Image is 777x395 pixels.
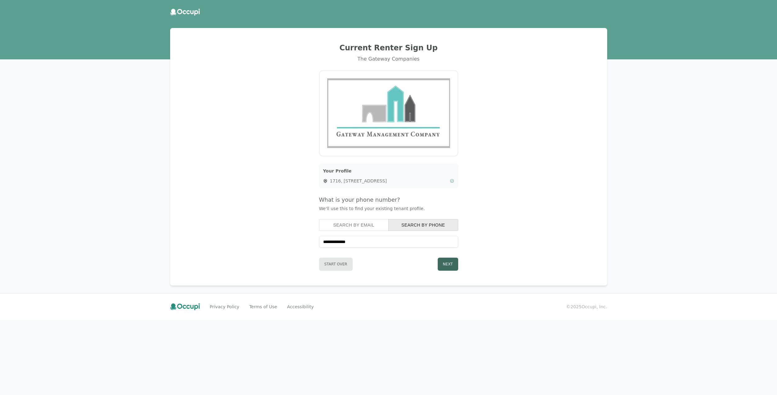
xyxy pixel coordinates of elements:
button: Next [438,258,458,271]
button: search by email [319,219,389,231]
p: We'll use this to find your existing tenant profile. [319,205,458,212]
small: © 2025 Occupi, Inc. [566,304,607,310]
div: The Gateway Companies [178,55,600,63]
a: Privacy Policy [210,304,239,310]
a: Accessibility [287,304,314,310]
div: Search type [319,219,458,231]
h2: Current Renter Sign Up [178,43,600,53]
h4: What is your phone number? [319,195,458,204]
img: Gateway Management [327,78,450,148]
a: Terms of Use [249,304,277,310]
span: 1716, [STREET_ADDRESS] [330,178,447,184]
button: search by phone [388,219,458,231]
button: Start Over [319,258,353,271]
h3: Your Profile [323,168,454,174]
